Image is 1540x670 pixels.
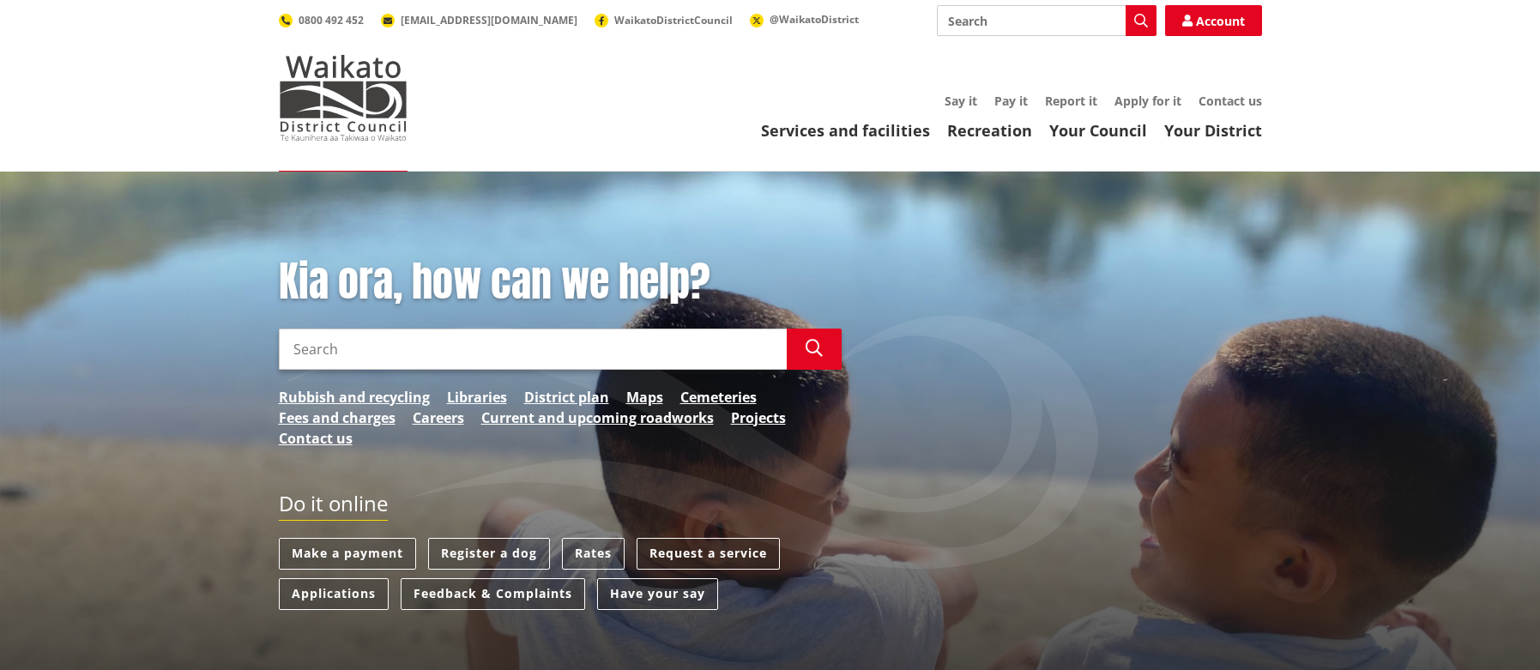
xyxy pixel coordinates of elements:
span: [EMAIL_ADDRESS][DOMAIN_NAME] [401,13,577,27]
a: Report it [1045,93,1097,109]
a: WaikatoDistrictCouncil [595,13,733,27]
a: Careers [413,407,464,428]
h2: Do it online [279,492,388,522]
span: @WaikatoDistrict [770,12,859,27]
img: Waikato District Council - Te Kaunihera aa Takiwaa o Waikato [279,55,408,141]
a: Your Council [1049,120,1147,141]
a: Fees and charges [279,407,396,428]
a: Pay it [994,93,1028,109]
input: Search input [937,5,1157,36]
span: WaikatoDistrictCouncil [614,13,733,27]
span: 0800 492 452 [299,13,364,27]
a: Services and facilities [761,120,930,141]
a: Applications [279,578,389,610]
a: Your District [1164,120,1262,141]
input: Search input [279,329,787,370]
a: Cemeteries [680,387,757,407]
a: District plan [524,387,609,407]
a: Make a payment [279,538,416,570]
a: Account [1165,5,1262,36]
a: Register a dog [428,538,550,570]
a: Contact us [1199,93,1262,109]
a: Apply for it [1114,93,1181,109]
a: Rubbish and recycling [279,387,430,407]
a: @WaikatoDistrict [750,12,859,27]
h1: Kia ora, how can we help? [279,257,842,307]
a: Recreation [947,120,1032,141]
a: Feedback & Complaints [401,578,585,610]
a: 0800 492 452 [279,13,364,27]
a: Say it [945,93,977,109]
a: Projects [731,407,786,428]
a: Maps [626,387,663,407]
a: Contact us [279,428,353,449]
a: [EMAIL_ADDRESS][DOMAIN_NAME] [381,13,577,27]
a: Rates [562,538,625,570]
a: Libraries [447,387,507,407]
a: Have your say [597,578,718,610]
a: Current and upcoming roadworks [481,407,714,428]
a: Request a service [637,538,780,570]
